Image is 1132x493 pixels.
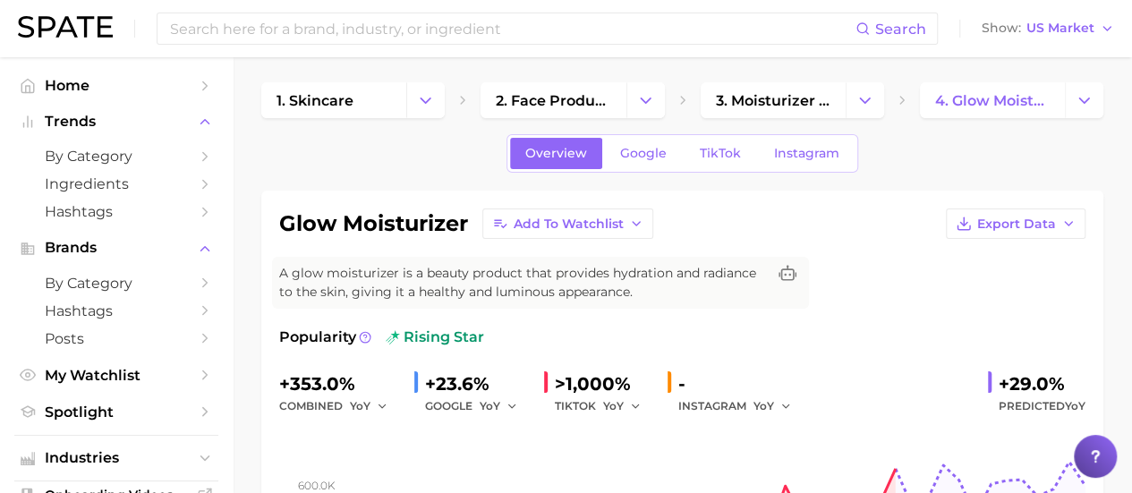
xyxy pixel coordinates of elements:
span: rising star [386,327,484,348]
a: My Watchlist [14,361,218,389]
span: by Category [45,275,188,292]
button: YoY [480,395,518,417]
span: Show [982,23,1021,33]
div: GOOGLE [425,395,530,417]
span: YoY [603,398,624,413]
img: SPATE [18,16,113,38]
span: A glow moisturizer is a beauty product that provides hydration and radiance to the skin, giving i... [279,264,766,302]
input: Search here for a brand, industry, or ingredient [168,13,855,44]
span: Ingredients [45,175,188,192]
button: YoY [753,395,792,417]
a: 4. glow moisturizer [920,82,1065,118]
a: Instagram [759,138,855,169]
span: Instagram [774,146,839,161]
span: 2. face products [496,92,610,109]
button: Trends [14,108,218,135]
span: Industries [45,450,188,466]
span: >1,000% [555,373,631,395]
span: Trends [45,114,188,130]
div: +29.0% [999,370,1085,398]
span: YoY [753,398,774,413]
span: Search [875,21,926,38]
h1: glow moisturizer [279,213,468,234]
a: Home [14,72,218,99]
span: Posts [45,330,188,347]
button: Brands [14,234,218,261]
a: 1. skincare [261,82,406,118]
span: Popularity [279,327,356,348]
a: by Category [14,269,218,297]
span: YoY [480,398,500,413]
button: Change Category [406,82,445,118]
button: Add to Watchlist [482,208,653,239]
a: 3. moisturizer products [701,82,846,118]
a: Spotlight [14,398,218,426]
button: Change Category [1065,82,1103,118]
span: My Watchlist [45,367,188,384]
a: Hashtags [14,297,218,325]
span: Overview [525,146,587,161]
a: Posts [14,325,218,353]
span: Hashtags [45,302,188,319]
button: Industries [14,445,218,472]
span: 4. glow moisturizer [935,92,1050,109]
a: TikTok [685,138,756,169]
span: US Market [1026,23,1094,33]
a: Ingredients [14,170,218,198]
button: YoY [350,395,388,417]
span: Export Data [977,217,1056,232]
span: 3. moisturizer products [716,92,830,109]
div: combined [279,395,400,417]
span: Brands [45,240,188,256]
div: - [678,370,804,398]
span: Google [620,146,667,161]
span: YoY [350,398,370,413]
span: 1. skincare [277,92,353,109]
span: Hashtags [45,203,188,220]
span: Home [45,77,188,94]
a: Overview [510,138,602,169]
button: Change Category [626,82,665,118]
div: INSTAGRAM [678,395,804,417]
div: TIKTOK [555,395,653,417]
span: Add to Watchlist [514,217,624,232]
div: +23.6% [425,370,530,398]
span: Predicted [999,395,1085,417]
button: ShowUS Market [977,17,1119,40]
span: YoY [1065,399,1085,412]
button: Change Category [846,82,884,118]
span: Spotlight [45,404,188,421]
img: rising star [386,330,400,344]
a: Hashtags [14,198,218,225]
button: Export Data [946,208,1085,239]
a: by Category [14,142,218,170]
a: 2. face products [481,82,626,118]
a: Google [605,138,682,169]
button: YoY [603,395,642,417]
div: +353.0% [279,370,400,398]
span: TikTok [700,146,741,161]
span: by Category [45,148,188,165]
